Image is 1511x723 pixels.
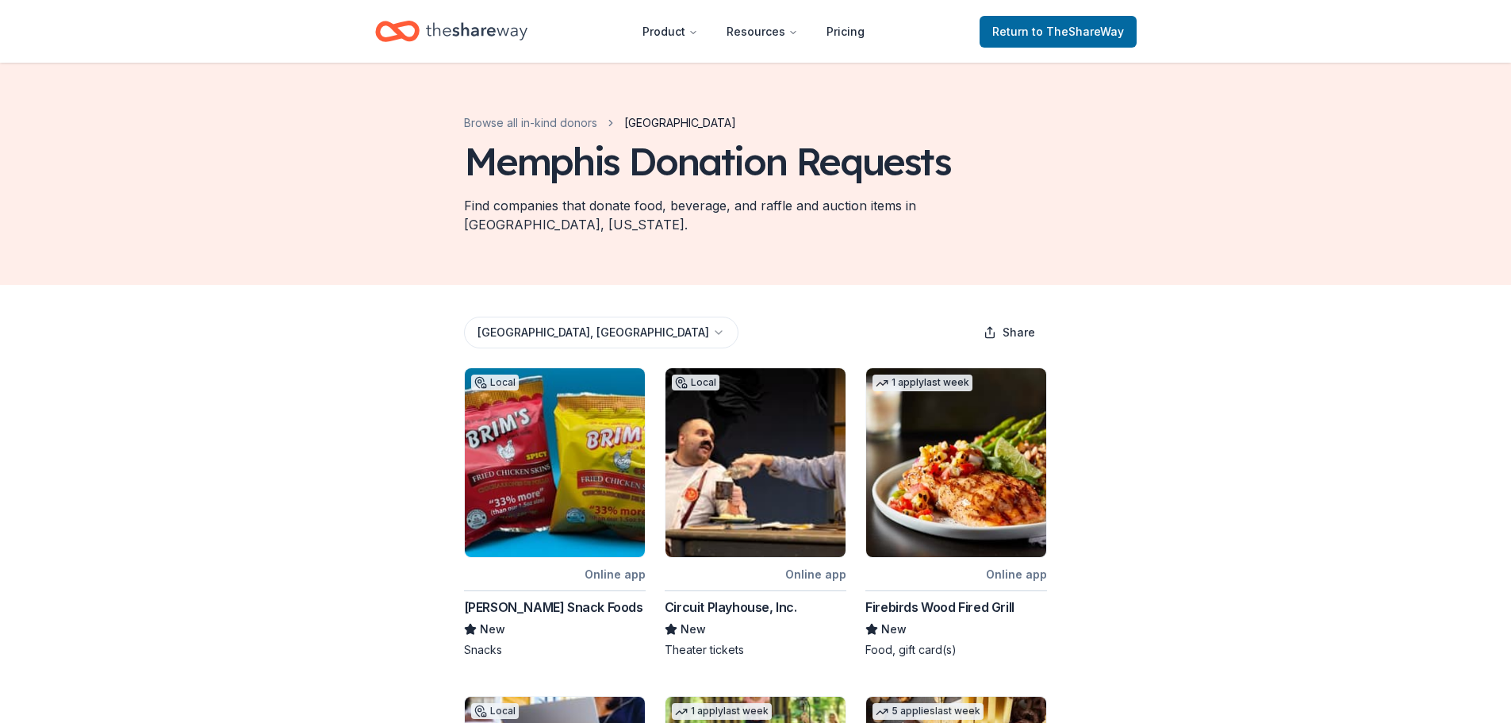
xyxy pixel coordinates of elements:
span: [GEOGRAPHIC_DATA] [624,113,736,133]
a: Returnto TheShareWay [980,16,1137,48]
nav: breadcrumb [464,113,736,133]
div: Find companies that donate food, beverage, and raffle and auction items in [GEOGRAPHIC_DATA], [US... [464,196,1048,234]
div: Theater tickets [665,642,846,658]
a: Image for Circuit Playhouse, Inc.LocalOnline appCircuit Playhouse, Inc.NewTheater tickets [665,367,846,658]
a: Image for Brim's Snack FoodsLocalOnline app[PERSON_NAME] Snack FoodsNewSnacks [464,367,646,658]
span: Return [992,22,1124,41]
div: Local [471,703,519,719]
a: Browse all in-kind donors [464,113,597,133]
a: Home [375,13,527,50]
button: Resources [714,16,811,48]
span: New [881,620,907,639]
div: [PERSON_NAME] Snack Foods [464,598,643,617]
div: 5 applies last week [872,703,984,720]
div: 1 apply last week [872,375,972,391]
div: Circuit Playhouse, Inc. [665,598,797,617]
div: Online app [585,564,646,584]
img: Image for Brim's Snack Foods [465,368,645,557]
nav: Main [630,13,877,50]
div: Firebirds Wood Fired Grill [865,598,1014,617]
span: Share [1003,323,1035,342]
span: New [681,620,706,639]
div: Local [471,375,519,390]
div: Online app [986,564,1047,584]
a: Pricing [814,16,877,48]
span: to TheShareWay [1032,25,1124,38]
button: Share [971,317,1048,348]
img: Image for Circuit Playhouse, Inc. [665,368,846,557]
img: Image for Firebirds Wood Fired Grill [866,368,1046,557]
div: Local [672,375,719,390]
div: Memphis Donation Requests [464,139,951,183]
button: Product [630,16,711,48]
span: New [480,620,505,639]
div: Food, gift card(s) [865,642,1047,658]
div: Online app [785,564,846,584]
div: 1 apply last week [672,703,772,720]
div: Snacks [464,642,646,658]
a: Image for Firebirds Wood Fired Grill1 applylast weekOnline appFirebirds Wood Fired GrillNewFood, ... [865,367,1047,658]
